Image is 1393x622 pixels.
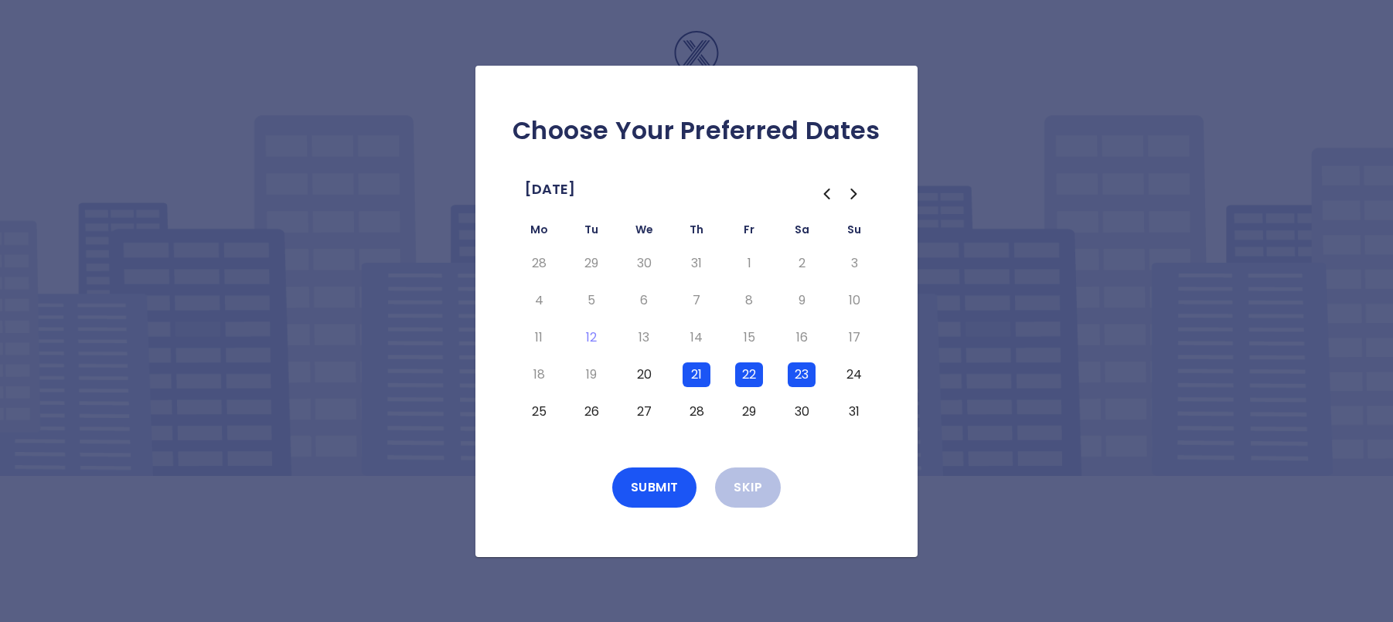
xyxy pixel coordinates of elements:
button: Sunday, August 31st, 2025 [840,399,868,424]
button: Monday, August 11th, 2025 [525,325,553,350]
th: Tuesday [565,220,618,245]
button: Saturday, August 16th, 2025 [788,325,816,350]
button: Friday, August 29th, 2025 [735,399,763,424]
button: Monday, August 18th, 2025 [525,362,553,387]
button: Sunday, August 10th, 2025 [840,288,868,313]
button: Wednesday, August 20th, 2025 [630,362,658,387]
button: Sunday, August 17th, 2025 [840,325,868,350]
button: Wednesday, August 6th, 2025 [630,288,658,313]
button: Thursday, August 28th, 2025 [683,399,710,424]
button: Tuesday, July 29th, 2025 [577,251,605,276]
th: Sunday [828,220,880,245]
button: Go to the Next Month [840,180,868,208]
th: Saturday [775,220,828,245]
button: Saturday, August 23rd, 2025, selected [788,362,816,387]
th: Friday [723,220,775,245]
button: Thursday, August 7th, 2025 [683,288,710,313]
button: Tuesday, August 5th, 2025 [577,288,605,313]
button: Monday, August 4th, 2025 [525,288,553,313]
th: Thursday [670,220,723,245]
button: Wednesday, July 30th, 2025 [630,251,658,276]
button: Go to the Previous Month [812,180,840,208]
button: Wednesday, August 27th, 2025 [630,399,658,424]
table: August 2025 [513,220,880,430]
button: Friday, August 15th, 2025 [735,325,763,350]
button: Friday, August 1st, 2025 [735,251,763,276]
button: Monday, August 25th, 2025 [525,399,553,424]
button: Tuesday, August 19th, 2025 [577,362,605,387]
span: [DATE] [525,177,575,202]
img: Logo [619,31,774,107]
button: Skip [715,467,781,508]
button: Saturday, August 30th, 2025 [788,399,816,424]
th: Wednesday [618,220,670,245]
button: Monday, July 28th, 2025 [525,251,553,276]
button: Saturday, August 2nd, 2025 [788,251,816,276]
button: Sunday, August 24th, 2025 [840,362,868,387]
button: Submit [612,467,697,508]
button: Thursday, July 31st, 2025 [683,251,710,276]
button: Sunday, August 3rd, 2025 [840,251,868,276]
button: Thursday, August 21st, 2025, selected [683,362,710,387]
button: Tuesday, August 26th, 2025 [577,399,605,424]
th: Monday [513,220,565,245]
button: Today, Tuesday, August 12th, 2025 [577,325,605,350]
button: Thursday, August 14th, 2025 [683,325,710,350]
button: Friday, August 22nd, 2025, selected [735,362,763,387]
button: Friday, August 8th, 2025 [735,288,763,313]
button: Wednesday, August 13th, 2025 [630,325,658,350]
h2: Choose Your Preferred Dates [500,115,893,146]
button: Saturday, August 9th, 2025 [788,288,816,313]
